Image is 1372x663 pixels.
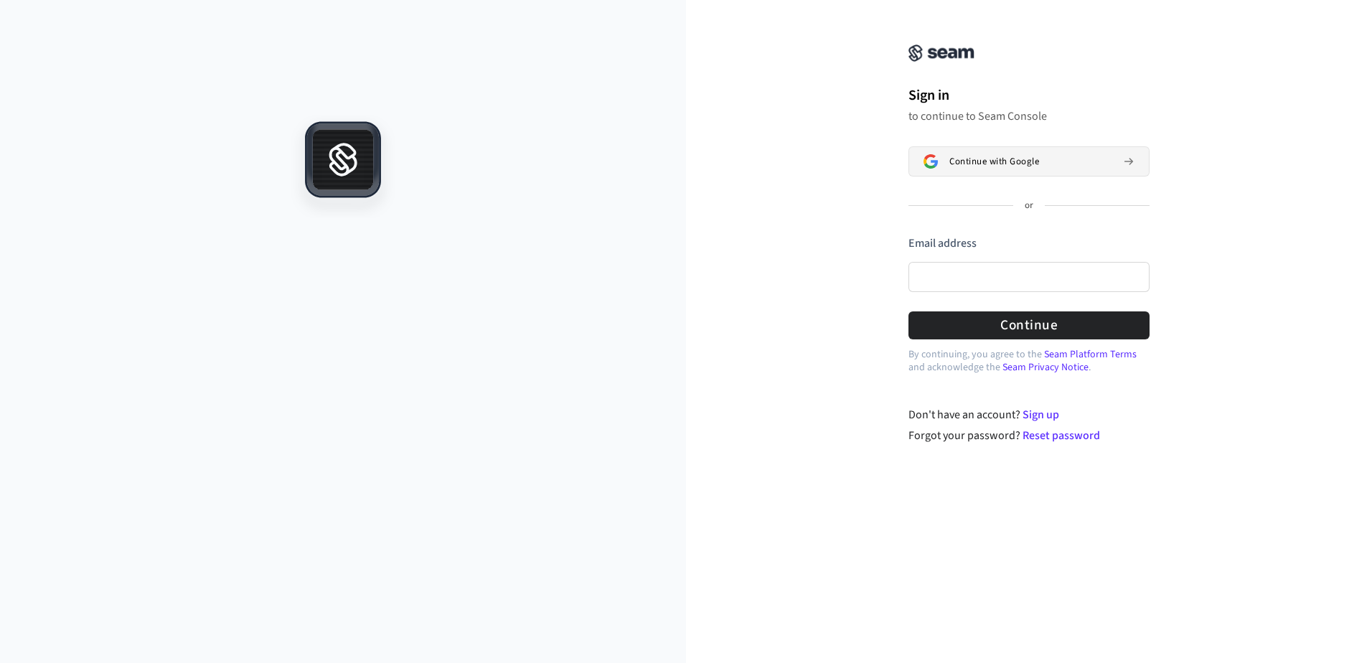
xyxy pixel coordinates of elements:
h1: Sign in [908,85,1150,106]
p: or [1025,199,1033,212]
img: Sign in with Google [924,154,938,169]
a: Seam Platform Terms [1044,347,1137,362]
div: Don't have an account? [908,406,1150,423]
a: Seam Privacy Notice [1002,360,1089,375]
p: to continue to Seam Console [908,109,1150,123]
p: By continuing, you agree to the and acknowledge the . [908,348,1150,374]
div: Forgot your password? [908,427,1150,444]
a: Reset password [1023,428,1100,443]
button: Continue [908,311,1150,339]
span: Continue with Google [949,156,1039,167]
button: Sign in with GoogleContinue with Google [908,146,1150,177]
label: Email address [908,235,977,251]
a: Sign up [1023,407,1059,423]
img: Seam Console [908,44,974,62]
